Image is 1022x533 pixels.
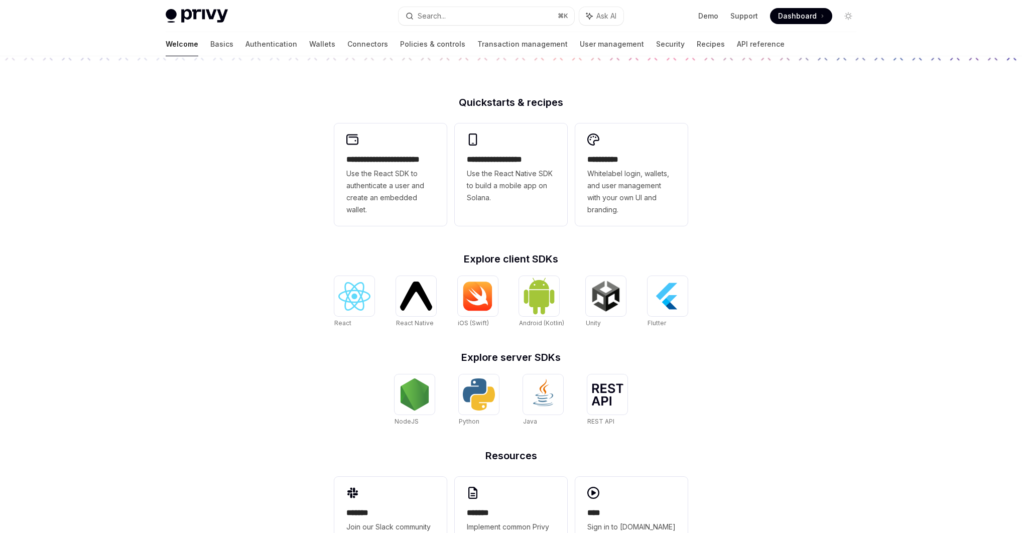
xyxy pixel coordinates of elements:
[458,276,498,328] a: iOS (Swift)iOS (Swift)
[400,282,432,310] img: React Native
[210,32,233,56] a: Basics
[587,418,614,425] span: REST API
[580,32,644,56] a: User management
[334,451,688,461] h2: Resources
[334,97,688,107] h2: Quickstarts & recipes
[575,123,688,226] a: **** *****Whitelabel login, wallets, and user management with your own UI and branding.
[519,276,564,328] a: Android (Kotlin)Android (Kotlin)
[523,374,563,427] a: JavaJava
[596,11,616,21] span: Ask AI
[467,168,555,204] span: Use the React Native SDK to build a mobile app on Solana.
[527,378,559,411] img: Java
[418,10,446,22] div: Search...
[579,7,623,25] button: Ask AI
[334,254,688,264] h2: Explore client SDKs
[309,32,335,56] a: Wallets
[166,32,198,56] a: Welcome
[245,32,297,56] a: Authentication
[652,280,684,312] img: Flutter
[840,8,856,24] button: Toggle dark mode
[648,276,688,328] a: FlutterFlutter
[399,7,574,25] button: Search...⌘K
[477,32,568,56] a: Transaction management
[648,319,666,327] span: Flutter
[462,281,494,311] img: iOS (Swift)
[737,32,785,56] a: API reference
[587,374,627,427] a: REST APIREST API
[730,11,758,21] a: Support
[459,374,499,427] a: PythonPython
[334,352,688,362] h2: Explore server SDKs
[334,276,374,328] a: ReactReact
[346,168,435,216] span: Use the React SDK to authenticate a user and create an embedded wallet.
[396,276,436,328] a: React NativeReact Native
[523,277,555,315] img: Android (Kotlin)
[400,32,465,56] a: Policies & controls
[455,123,567,226] a: **** **** **** ***Use the React Native SDK to build a mobile app on Solana.
[586,276,626,328] a: UnityUnity
[558,12,568,20] span: ⌘ K
[334,319,351,327] span: React
[586,319,601,327] span: Unity
[770,8,832,24] a: Dashboard
[591,383,623,406] img: REST API
[463,378,495,411] img: Python
[590,280,622,312] img: Unity
[395,418,419,425] span: NodeJS
[338,282,370,311] img: React
[697,32,725,56] a: Recipes
[656,32,685,56] a: Security
[347,32,388,56] a: Connectors
[395,374,435,427] a: NodeJSNodeJS
[778,11,817,21] span: Dashboard
[396,319,434,327] span: React Native
[523,418,537,425] span: Java
[698,11,718,21] a: Demo
[587,168,676,216] span: Whitelabel login, wallets, and user management with your own UI and branding.
[458,319,489,327] span: iOS (Swift)
[459,418,479,425] span: Python
[519,319,564,327] span: Android (Kotlin)
[166,9,228,23] img: light logo
[399,378,431,411] img: NodeJS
